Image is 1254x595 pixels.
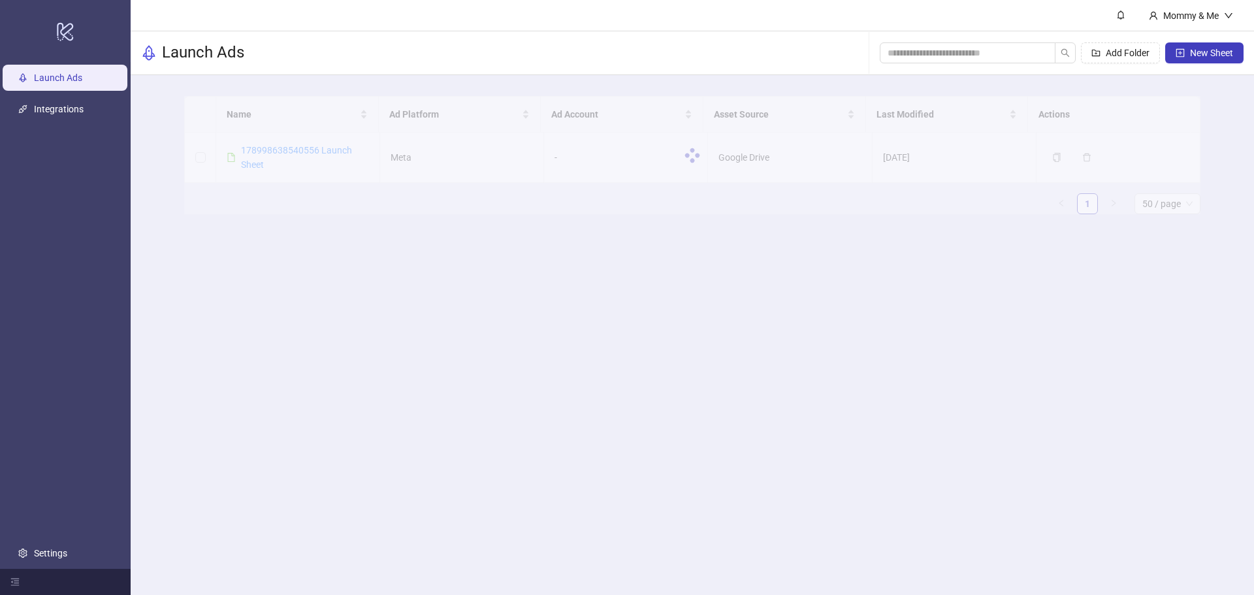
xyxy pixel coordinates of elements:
button: New Sheet [1165,42,1244,63]
span: plus-square [1176,48,1185,57]
span: rocket [141,45,157,61]
span: folder-add [1091,48,1101,57]
span: bell [1116,10,1125,20]
span: search [1061,48,1070,57]
span: user [1149,11,1158,20]
h3: Launch Ads [162,42,244,63]
div: Mommy & Me [1158,8,1224,23]
span: down [1224,11,1233,20]
a: Integrations [34,104,84,114]
span: menu-fold [10,577,20,587]
span: New Sheet [1190,48,1233,58]
a: Launch Ads [34,72,82,83]
span: Add Folder [1106,48,1149,58]
button: Add Folder [1081,42,1160,63]
a: Settings [34,548,67,558]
